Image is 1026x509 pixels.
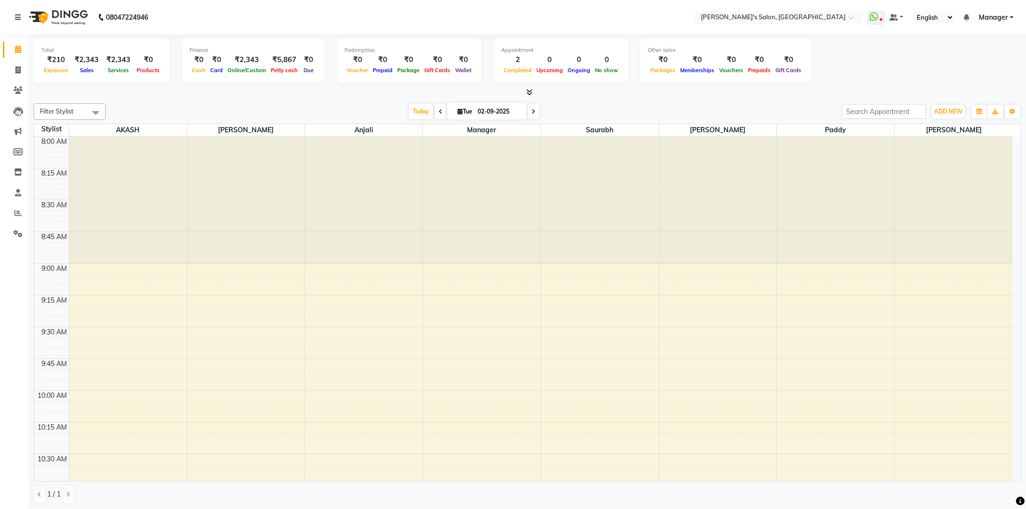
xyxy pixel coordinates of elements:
span: Saurabh [541,124,659,136]
span: Prepaid [370,67,395,74]
div: 8:15 AM [39,168,69,178]
div: ₹0 [746,54,773,65]
div: ₹0 [395,54,422,65]
input: Search Appointment [842,104,926,119]
span: Products [134,67,162,74]
span: Card [208,67,225,74]
div: ₹0 [134,54,162,65]
div: 10:15 AM [36,422,69,433]
span: Today [409,104,433,119]
div: ₹0 [422,54,453,65]
div: ₹0 [717,54,746,65]
input: 2025-09-02 [475,104,523,119]
div: Redemption [344,46,474,54]
span: Manager [423,124,540,136]
div: 0 [534,54,565,65]
div: ₹0 [190,54,208,65]
div: ₹2,343 [225,54,268,65]
span: Services [105,67,131,74]
span: Sales [77,67,96,74]
span: Expenses [41,67,71,74]
span: AKASH [69,124,187,136]
span: Cash [190,67,208,74]
div: ₹0 [773,54,804,65]
span: ADD NEW [934,108,963,115]
div: ₹0 [344,54,370,65]
span: Paddy [777,124,894,136]
div: ₹2,343 [71,54,102,65]
span: Package [395,67,422,74]
span: Memberships [678,67,717,74]
span: Voucher [344,67,370,74]
span: Upcoming [534,67,565,74]
div: ₹0 [678,54,717,65]
span: [PERSON_NAME] [659,124,776,136]
div: ₹2,343 [102,54,134,65]
div: ₹0 [370,54,395,65]
div: ₹0 [300,54,317,65]
span: Vouchers [717,67,746,74]
span: Filter Stylist [40,107,74,115]
span: Gift Cards [422,67,453,74]
div: 8:30 AM [39,200,69,210]
div: 9:15 AM [39,295,69,305]
span: Anjali [305,124,422,136]
span: Gift Cards [773,67,804,74]
div: 0 [593,54,621,65]
span: Wallet [453,67,474,74]
span: Due [301,67,316,74]
div: ₹0 [208,54,225,65]
span: Prepaids [746,67,773,74]
div: 10:00 AM [36,391,69,401]
div: ₹0 [648,54,678,65]
div: Total [41,46,162,54]
span: Online/Custom [225,67,268,74]
div: ₹0 [453,54,474,65]
div: 9:30 AM [39,327,69,337]
span: Tue [455,108,475,115]
span: Manager [979,13,1008,23]
div: Appointment [501,46,621,54]
span: 1 / 1 [47,489,61,499]
button: ADD NEW [932,105,965,118]
span: Packages [648,67,678,74]
span: Completed [501,67,534,74]
div: Stylist [34,124,69,134]
div: 8:45 AM [39,232,69,242]
div: 9:00 AM [39,264,69,274]
div: 9:45 AM [39,359,69,369]
b: 08047224946 [106,4,148,31]
span: Ongoing [565,67,593,74]
div: 2 [501,54,534,65]
span: No show [593,67,621,74]
img: logo [25,4,90,31]
div: 8:00 AM [39,137,69,147]
span: [PERSON_NAME] [187,124,304,136]
div: ₹210 [41,54,71,65]
div: Other sales [648,46,804,54]
div: 0 [565,54,593,65]
div: Finance [190,46,317,54]
div: 10:30 AM [36,454,69,464]
div: ₹5,867 [268,54,300,65]
span: Petty cash [268,67,300,74]
span: [PERSON_NAME] [895,124,1013,136]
